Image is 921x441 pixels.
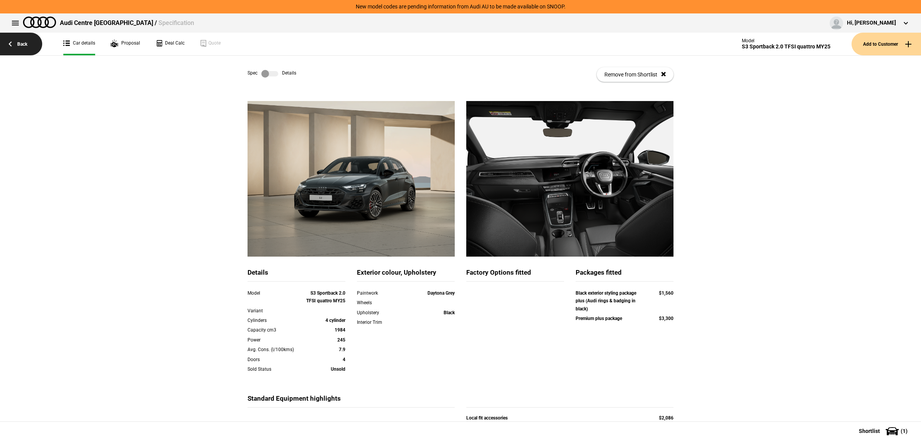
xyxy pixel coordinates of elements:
div: Spec Details [248,70,296,78]
a: Deal Calc [155,33,185,55]
strong: Local fit accessories [466,415,508,421]
strong: Unsold [331,366,345,372]
div: Upholstery [357,309,396,317]
a: Proposal [111,33,140,55]
strong: 4 cylinder [325,318,345,323]
strong: S3 Sportback 2.0 TFSI quattro MY25 [306,290,345,303]
div: Factory Options fitted [466,268,564,282]
div: Model [248,289,306,297]
div: Packages fitted [576,268,673,282]
strong: $1,560 [659,290,673,296]
span: Shortlist [859,428,880,434]
div: Doors [248,356,306,363]
div: Exterior colour, Upholstery [357,268,455,282]
div: Variant [248,307,306,315]
strong: 245 [337,337,345,343]
div: Cylinders [248,317,306,324]
div: Power [248,336,306,344]
button: Add to Customer [852,33,921,55]
button: Shortlist(1) [847,421,921,441]
img: audi.png [23,17,56,28]
div: Interior Trim [357,318,396,326]
span: Specification [158,19,194,27]
div: S3 Sportback 2.0 TFSI quattro MY25 [742,43,830,50]
button: Remove from Shortlist [597,67,673,82]
strong: Black exterior styling package plus (Audi rings & badging in black) [576,290,636,312]
strong: Premium plus package [576,316,622,321]
div: Audi Centre [GEOGRAPHIC_DATA] / [60,19,194,27]
strong: 1984 [335,327,345,333]
div: Standard Equipment highlights [248,394,455,408]
div: Details [248,268,345,282]
div: Model [742,38,830,43]
div: Capacity cm3 [248,326,306,334]
strong: $3,300 [659,316,673,321]
span: ( 1 ) [901,428,908,434]
strong: Daytona Grey [427,290,455,296]
div: Hi, [PERSON_NAME] [847,19,896,27]
div: Paintwork [357,289,396,297]
a: Car details [63,33,95,55]
strong: $2,086 [659,415,673,421]
div: Sold Status [248,365,306,373]
div: Avg. Cons. (l/100kms) [248,346,306,353]
strong: 4 [343,357,345,362]
strong: 7.9 [339,347,345,352]
div: Wheels [357,299,396,307]
strong: Black [444,310,455,315]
